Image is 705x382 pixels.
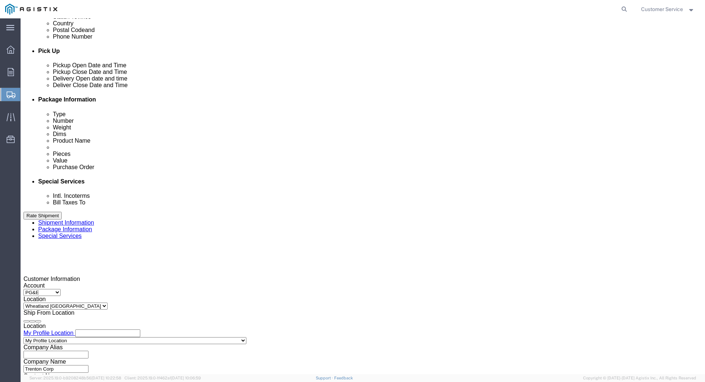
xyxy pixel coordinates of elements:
iframe: FS Legacy Container [21,18,705,374]
img: logo [5,4,57,15]
a: Feedback [334,376,353,380]
span: Client: 2025.19.0-1f462a1 [124,376,201,380]
span: [DATE] 10:06:59 [171,376,201,380]
span: Server: 2025.19.0-b9208248b56 [29,376,121,380]
span: Copyright © [DATE]-[DATE] Agistix Inc., All Rights Reserved [583,375,696,381]
span: Customer Service [641,5,683,13]
span: [DATE] 10:22:58 [91,376,121,380]
button: Customer Service [641,5,695,14]
a: Support [316,376,334,380]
